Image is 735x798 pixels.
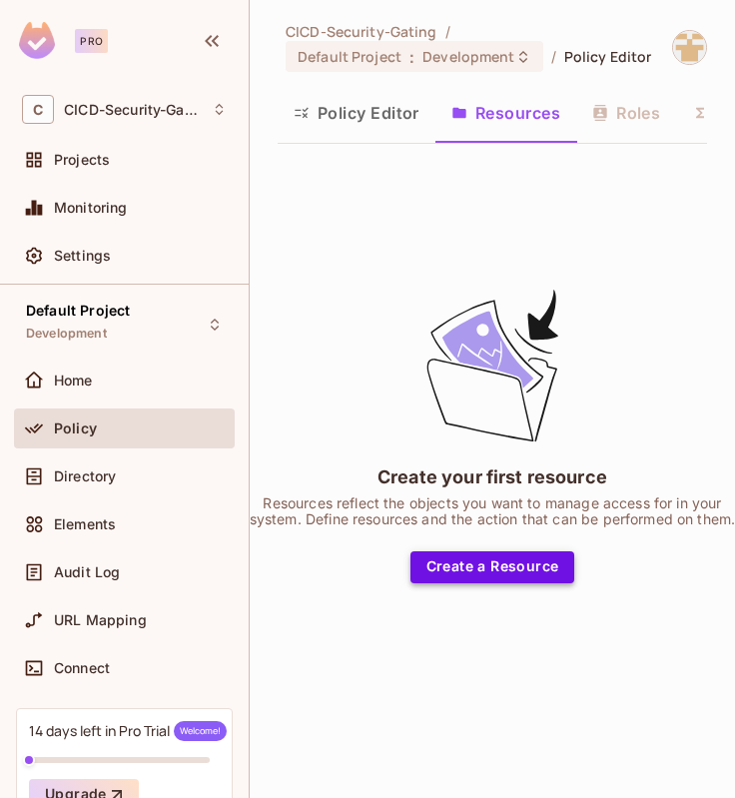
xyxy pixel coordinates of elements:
[54,373,93,389] span: Home
[26,326,107,342] span: Development
[22,95,54,124] span: C
[564,47,652,66] span: Policy Editor
[673,31,706,64] img: Gabriela Garcia
[54,564,120,580] span: Audit Log
[54,420,97,436] span: Policy
[54,152,110,168] span: Projects
[75,29,108,53] div: Pro
[64,102,202,118] span: Workspace: CICD-Security-Gating
[445,22,450,41] li: /
[422,47,514,66] span: Development
[410,551,575,583] button: Create a Resource
[54,516,116,532] span: Elements
[377,464,607,489] div: Create your first resource
[551,47,556,66] li: /
[54,248,111,264] span: Settings
[26,303,130,319] span: Default Project
[278,88,435,138] button: Policy Editor
[435,88,576,138] button: Resources
[54,200,128,216] span: Monitoring
[19,22,55,59] img: SReyMgAAAABJRU5ErkJggg==
[54,612,147,628] span: URL Mapping
[286,22,437,41] span: the active workspace
[29,721,227,741] div: 14 days left in Pro Trial
[54,660,110,676] span: Connect
[54,468,116,484] span: Directory
[408,49,415,65] span: :
[298,47,401,66] span: Default Project
[174,721,227,741] span: Welcome!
